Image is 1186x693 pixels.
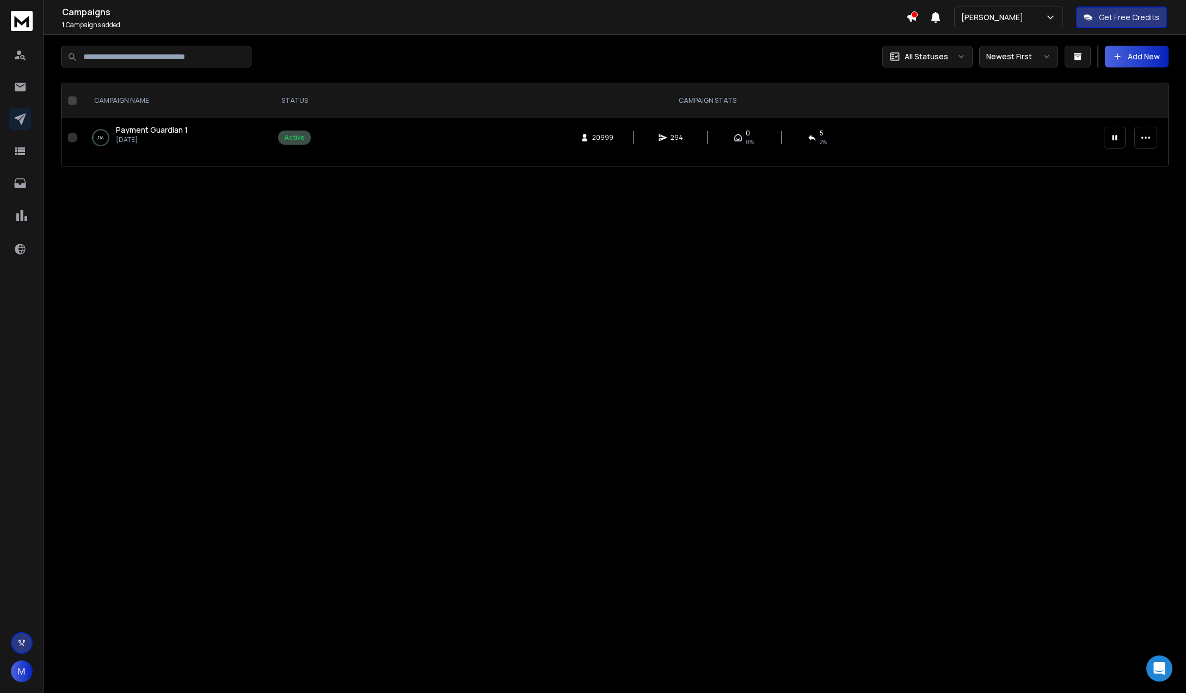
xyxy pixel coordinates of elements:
span: 20999 [592,133,613,142]
span: 294 [671,133,683,142]
p: Campaigns added [62,21,906,29]
span: 1 [62,20,65,29]
button: Get Free Credits [1076,7,1167,28]
p: 1 % [98,132,103,143]
span: 0% [746,138,754,146]
h1: Campaigns [62,5,906,18]
th: STATUS [272,83,317,118]
button: Add New [1105,46,1169,67]
button: M [11,660,33,682]
button: Newest First [979,46,1058,67]
td: 1%Payment Guardian 1[DATE] [81,118,272,157]
p: Get Free Credits [1099,12,1159,23]
img: logo [11,11,33,31]
span: Payment Guardian 1 [116,125,188,135]
span: 5 [820,129,824,138]
span: 0 [746,129,750,138]
p: [PERSON_NAME] [961,12,1028,23]
div: Active [284,133,305,142]
a: Payment Guardian 1 [116,125,188,135]
p: [DATE] [116,135,188,144]
span: 2 % [820,138,827,146]
div: Open Intercom Messenger [1146,655,1172,682]
th: CAMPAIGN NAME [81,83,272,118]
th: CAMPAIGN STATS [317,83,1097,118]
p: All Statuses [905,51,948,62]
